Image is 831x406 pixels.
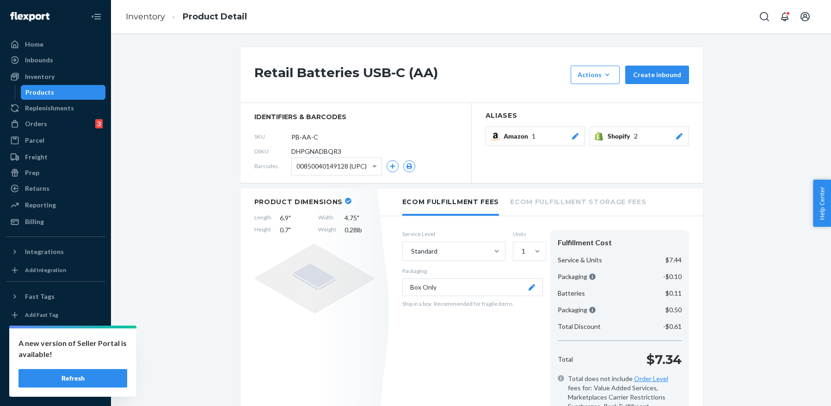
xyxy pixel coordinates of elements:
[578,70,613,79] div: Actions
[254,225,271,235] span: Height
[522,247,525,256] div: 1
[608,132,634,141] span: Shopify
[25,72,55,81] div: Inventory
[87,7,105,26] button: Close Navigation
[25,103,74,113] div: Replenishments
[6,333,105,348] a: Settings
[289,226,291,234] span: "
[796,7,814,26] button: Open account menu
[6,150,105,164] a: Freight
[6,263,105,278] a: Add Integration
[402,267,543,275] p: Packaging
[25,311,58,319] div: Add Fast Tag
[280,213,310,223] span: 6.9
[571,66,620,84] button: Actions
[254,198,343,206] h2: Product Dimensions
[183,12,247,22] a: Product Detail
[6,349,105,364] button: Talk to Support
[6,214,105,229] a: Billing
[558,272,596,281] p: Packaging
[254,162,291,170] span: Barcodes
[486,127,585,146] button: Amazon1
[10,12,49,21] img: Flexport logo
[402,300,543,308] p: Ship in a box. Recommended for fragile items.
[25,40,43,49] div: Home
[254,147,291,155] span: DSKU
[6,308,105,322] a: Add Fast Tag
[118,3,254,30] ol: breadcrumbs
[558,305,596,315] p: Packaging
[254,112,457,121] span: identifiers & barcodes
[254,66,566,84] h1: Retail Batteries USB-C (AA)
[318,225,336,235] span: Weight
[21,85,106,100] a: Products
[402,230,505,238] label: Service Level
[558,355,573,364] p: Total
[558,322,601,331] p: Total Discount
[291,147,341,156] span: DHPGNADBQR3
[625,66,689,84] button: Create inbound
[6,69,105,84] a: Inventory
[410,247,411,256] input: Standard
[513,230,543,238] label: Units
[504,132,532,141] span: Amazon
[25,88,54,97] div: Products
[634,132,638,141] span: 2
[25,266,66,274] div: Add Integration
[510,188,646,214] li: Ecom Fulfillment Storage Fees
[663,272,682,281] p: -$0.10
[289,214,291,222] span: "
[532,132,536,141] span: 1
[6,116,105,131] a: Orders3
[18,338,127,360] p: A new version of Seller Portal is available!
[254,213,271,223] span: Length
[6,181,105,196] a: Returns
[6,37,105,52] a: Home
[254,133,291,140] span: SKU
[486,112,689,119] h2: Aliases
[25,184,49,193] div: Returns
[776,7,794,26] button: Open notifications
[558,289,585,298] p: Batteries
[280,225,310,235] span: 0.7
[6,101,105,115] a: Replenishments
[6,364,105,379] a: Help Center
[558,255,602,265] p: Service & Units
[521,247,522,256] input: 1
[95,119,103,128] div: 3
[402,279,543,296] button: Box Only
[646,350,682,369] p: $7.34
[590,127,689,146] button: Shopify2
[25,152,48,162] div: Freight
[634,375,668,382] a: Order Level
[318,213,336,223] span: Width
[6,133,105,148] a: Parcel
[345,225,375,235] span: 0.28 lb
[6,198,105,212] a: Reporting
[18,369,127,388] button: Refresh
[25,247,64,256] div: Integrations
[6,53,105,67] a: Inbounds
[25,168,39,177] div: Prep
[25,55,53,65] div: Inbounds
[771,378,822,401] iframe: Opens a widget where you can chat to one of our agents
[665,289,682,298] p: $0.11
[345,213,375,223] span: 4.75
[755,7,774,26] button: Open Search Box
[25,200,56,210] div: Reporting
[402,188,499,216] li: Ecom Fulfillment Fees
[813,180,831,227] button: Help Center
[25,136,44,145] div: Parcel
[25,119,47,128] div: Orders
[6,244,105,259] button: Integrations
[357,214,359,222] span: "
[558,237,682,248] div: Fulfillment Cost
[126,12,165,22] a: Inventory
[663,322,682,331] p: -$0.61
[25,292,55,301] div: Fast Tags
[6,165,105,180] a: Prep
[25,217,44,226] div: Billing
[296,158,367,174] span: 00850040149128 (UPC)
[665,255,682,265] p: $7.44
